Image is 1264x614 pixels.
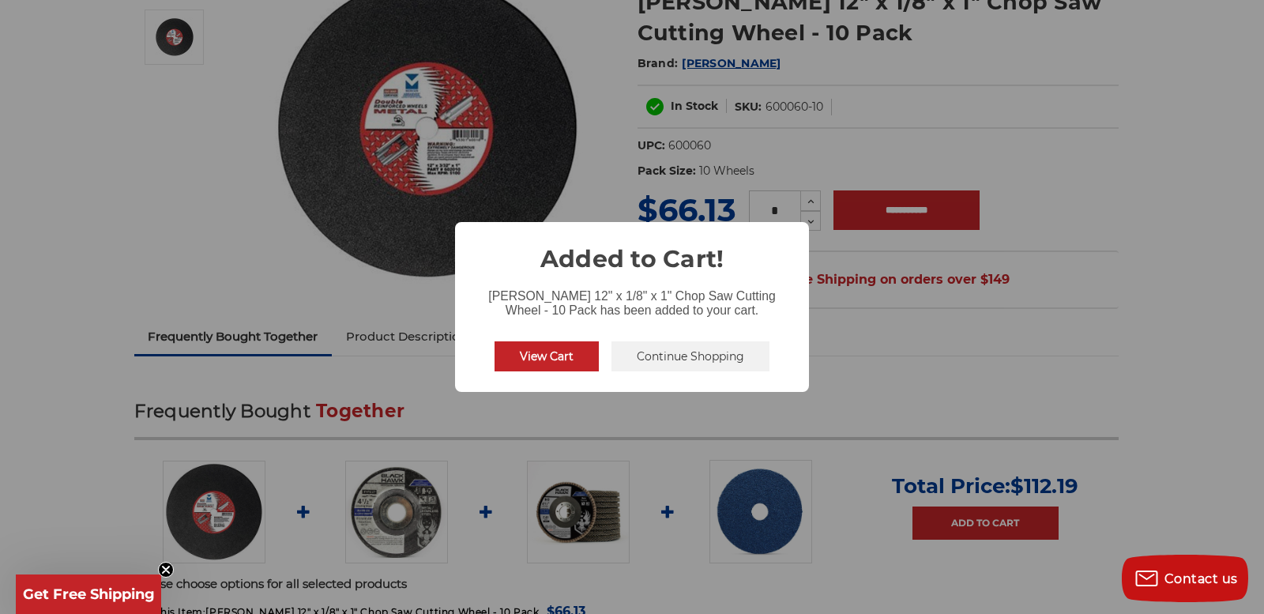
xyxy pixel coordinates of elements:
[1122,555,1248,602] button: Contact us
[611,341,769,371] button: Continue Shopping
[455,277,809,321] div: [PERSON_NAME] 12" x 1/8" x 1" Chop Saw Cutting Wheel - 10 Pack has been added to your cart.
[23,586,155,603] span: Get Free Shipping
[1164,571,1238,586] span: Contact us
[455,222,809,277] h2: Added to Cart!
[495,341,599,371] button: View Cart
[158,562,174,578] button: Close teaser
